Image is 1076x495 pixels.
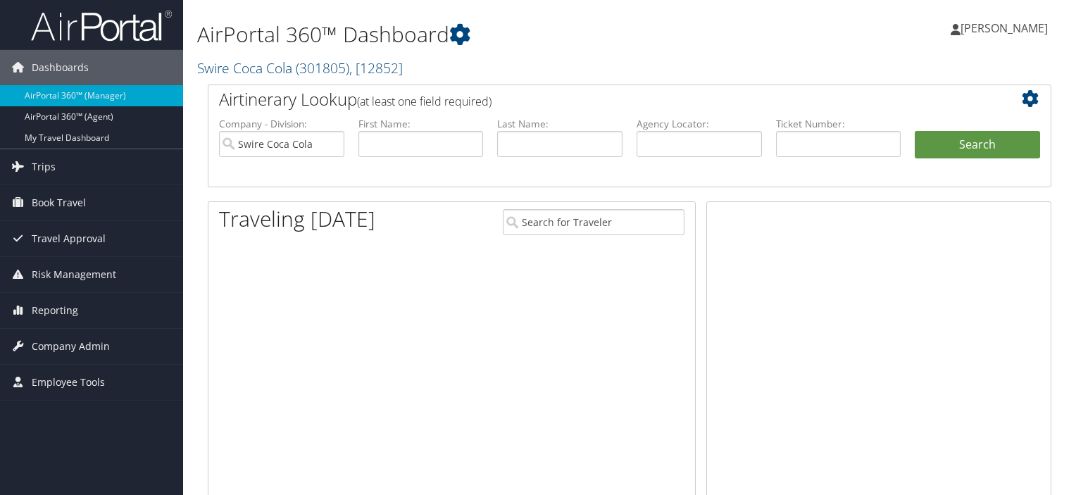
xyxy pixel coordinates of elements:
span: (at least one field required) [357,94,492,109]
span: [PERSON_NAME] [961,20,1048,36]
label: Last Name: [497,117,623,131]
span: Trips [32,149,56,184]
a: [PERSON_NAME] [951,7,1062,49]
span: Company Admin [32,329,110,364]
span: Employee Tools [32,365,105,400]
span: Book Travel [32,185,86,220]
label: Company - Division: [219,117,344,131]
button: Search [915,131,1040,159]
span: ( 301805 ) [296,58,349,77]
a: Swire Coca Cola [197,58,403,77]
span: , [ 12852 ] [349,58,403,77]
h1: Traveling [DATE] [219,204,375,234]
span: Reporting [32,293,78,328]
img: airportal-logo.png [31,9,172,42]
h2: Airtinerary Lookup [219,87,970,111]
span: Travel Approval [32,221,106,256]
span: Dashboards [32,50,89,85]
label: Ticket Number: [776,117,901,131]
h1: AirPortal 360™ Dashboard [197,20,774,49]
label: First Name: [358,117,484,131]
span: Risk Management [32,257,116,292]
label: Agency Locator: [637,117,762,131]
input: Search for Traveler [503,209,684,235]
